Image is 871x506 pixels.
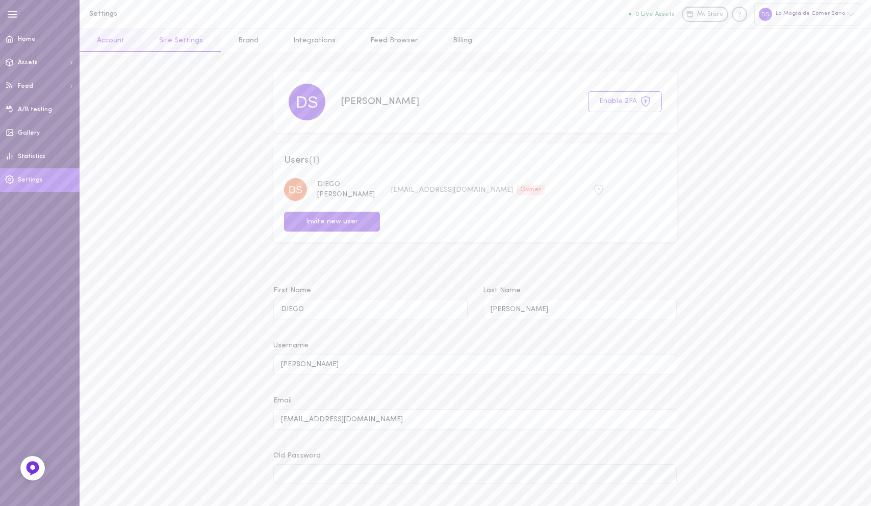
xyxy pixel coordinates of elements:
[273,342,309,349] span: Username
[353,29,435,52] a: Feed Browser
[18,36,36,42] span: Home
[142,29,220,52] a: Site Settings
[483,287,521,294] span: Last Name
[391,186,513,193] span: [EMAIL_ADDRESS][DOMAIN_NAME]
[754,3,861,25] div: La Magia de Comer Sano
[284,212,380,232] button: Invite new user
[629,11,682,18] a: 0 Live Assets
[309,156,320,165] span: ( 1 )
[273,452,321,460] span: Old Password
[80,29,142,52] a: Account
[588,91,662,112] button: Enable 2FA
[18,60,38,66] span: Assets
[629,11,675,17] button: 0 Live Assets
[18,83,33,89] span: Feed
[273,299,468,319] input: First Name
[276,29,353,52] a: Integrations
[273,397,292,404] span: Email
[517,185,545,195] div: Owner
[317,181,375,198] span: DIEGO [PERSON_NAME]
[483,299,677,319] input: Last Name
[284,154,666,167] span: Users
[435,29,490,52] a: Billing
[732,7,747,22] div: Knowledge center
[18,154,45,160] span: Statistics
[341,97,419,107] span: [PERSON_NAME]
[25,461,40,476] img: Feedback Button
[18,130,40,136] span: Gallery
[273,287,311,294] span: First Name
[273,464,677,484] input: Old Password
[594,185,604,192] span: 2FA is not active
[18,107,52,113] span: A/B testing
[18,177,43,183] span: Settings
[89,10,258,18] h1: Settings
[273,409,677,429] input: Email
[682,7,728,22] a: My Store
[273,354,677,374] input: Username
[221,29,276,52] a: Brand
[697,10,724,19] span: My Store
